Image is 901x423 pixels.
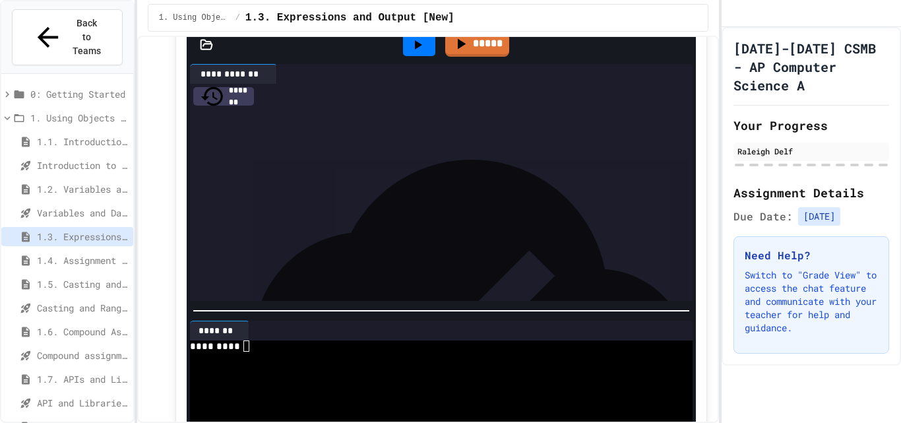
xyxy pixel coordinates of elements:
[37,206,128,220] span: Variables and Data Types - Quiz
[12,9,123,65] button: Back to Teams
[37,301,128,315] span: Casting and Ranges of variables - Quiz
[37,253,128,267] span: 1.4. Assignment and Input
[30,111,128,125] span: 1. Using Objects and Methods
[733,116,889,135] h2: Your Progress
[733,183,889,202] h2: Assignment Details
[798,207,840,226] span: [DATE]
[745,247,878,263] h3: Need Help?
[245,10,454,26] span: 1.3. Expressions and Output [New]
[37,372,128,386] span: 1.7. APIs and Libraries
[737,145,885,157] div: Raleigh Delf
[37,182,128,196] span: 1.2. Variables and Data Types
[733,39,889,94] h1: [DATE]-[DATE] CSMB - AP Computer Science A
[37,158,128,172] span: Introduction to Algorithms, Programming, and Compilers
[159,13,230,23] span: 1. Using Objects and Methods
[733,209,793,224] span: Due Date:
[37,396,128,410] span: API and Libraries - Topic 1.7
[235,13,240,23] span: /
[37,230,128,244] span: 1.3. Expressions and Output [New]
[37,277,128,291] span: 1.5. Casting and Ranges of Values
[37,348,128,362] span: Compound assignment operators - Quiz
[37,325,128,339] span: 1.6. Compound Assignment Operators
[745,269,878,335] p: Switch to "Grade View" to access the chat feature and communicate with your teacher for help and ...
[30,87,128,101] span: 0: Getting Started
[37,135,128,148] span: 1.1. Introduction to Algorithms, Programming, and Compilers
[71,16,102,58] span: Back to Teams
